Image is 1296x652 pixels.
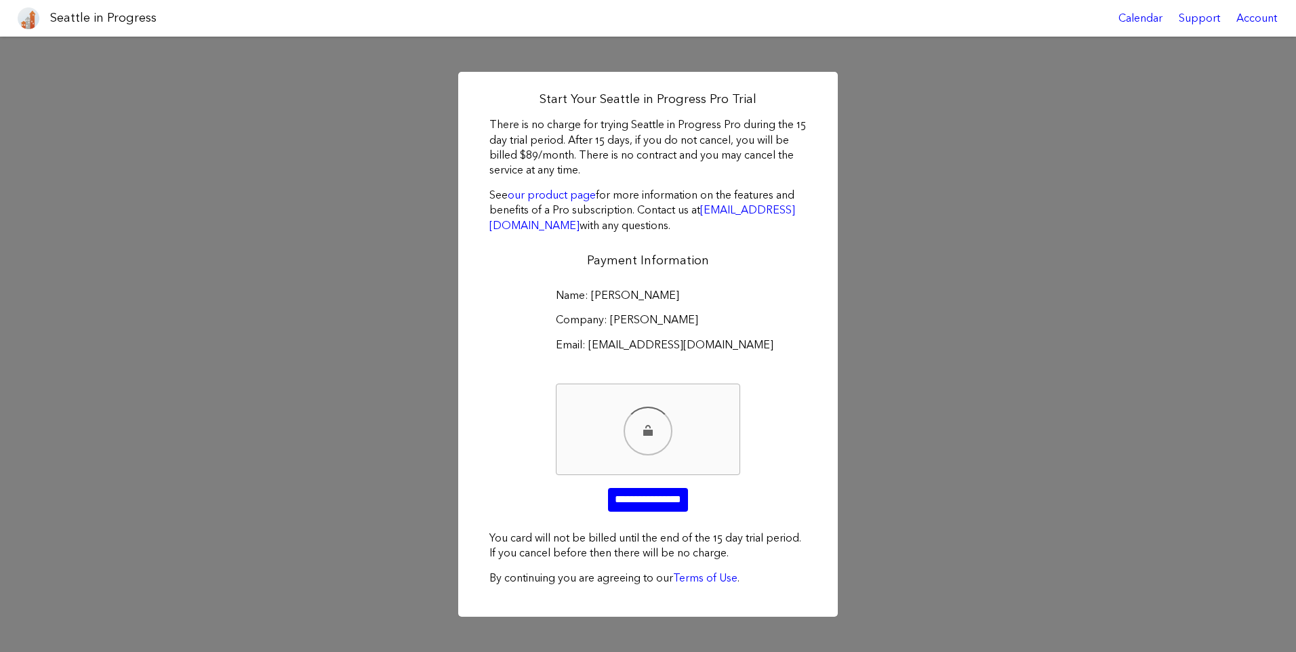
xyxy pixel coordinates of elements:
a: [EMAIL_ADDRESS][DOMAIN_NAME] [489,203,795,231]
h2: Start Your Seattle in Progress Pro Trial [489,91,807,108]
p: See for more information on the features and benefits of a Pro subscription. Contact us at with a... [489,188,807,233]
label: Name: [PERSON_NAME] [556,288,740,303]
p: You card will not be billed until the end of the 15 day trial period. If you cancel before then t... [489,531,807,561]
h1: Seattle in Progress [50,9,157,26]
a: Terms of Use [673,571,737,584]
label: Email: [EMAIL_ADDRESS][DOMAIN_NAME] [556,338,740,352]
p: By continuing you are agreeing to our . [489,571,807,586]
h2: Payment Information [489,252,807,269]
p: There is no charge for trying Seattle in Progress Pro during the 15 day trial period. After 15 da... [489,117,807,178]
img: favicon-96x96.png [18,7,39,29]
a: our product page [508,188,596,201]
label: Company: [PERSON_NAME] [556,312,740,327]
